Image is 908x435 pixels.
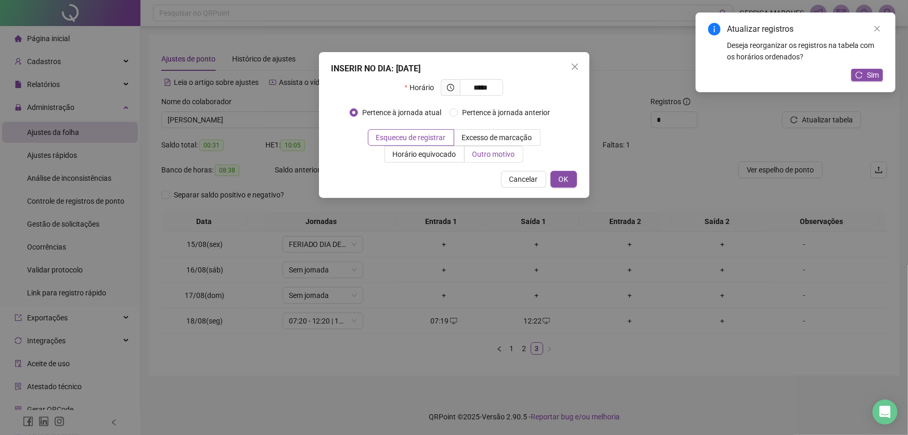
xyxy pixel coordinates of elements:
[851,69,883,81] button: Sim
[873,400,898,425] div: Open Intercom Messenger
[727,23,883,35] div: Atualizar registros
[376,133,446,142] span: Esqueceu de registrar
[331,63,577,75] div: INSERIR NO DIA : [DATE]
[472,150,515,158] span: Outro motivo
[571,63,579,71] span: close
[358,107,445,118] span: Pertence à jornada atual
[559,173,569,185] span: OK
[405,79,441,96] label: Horário
[462,133,532,142] span: Excesso de marcação
[874,25,881,32] span: close
[458,107,554,118] span: Pertence à jornada anterior
[551,171,577,188] button: OK
[393,150,456,158] span: Horário equivocado
[872,23,883,34] a: Close
[727,40,883,63] div: Deseja reorganizar os registros na tabela com os horários ordenados?
[501,171,546,188] button: Cancelar
[567,58,583,75] button: Close
[855,71,863,79] span: reload
[509,173,538,185] span: Cancelar
[708,23,721,35] span: info-circle
[447,84,454,91] span: clock-circle
[867,69,879,81] span: Sim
